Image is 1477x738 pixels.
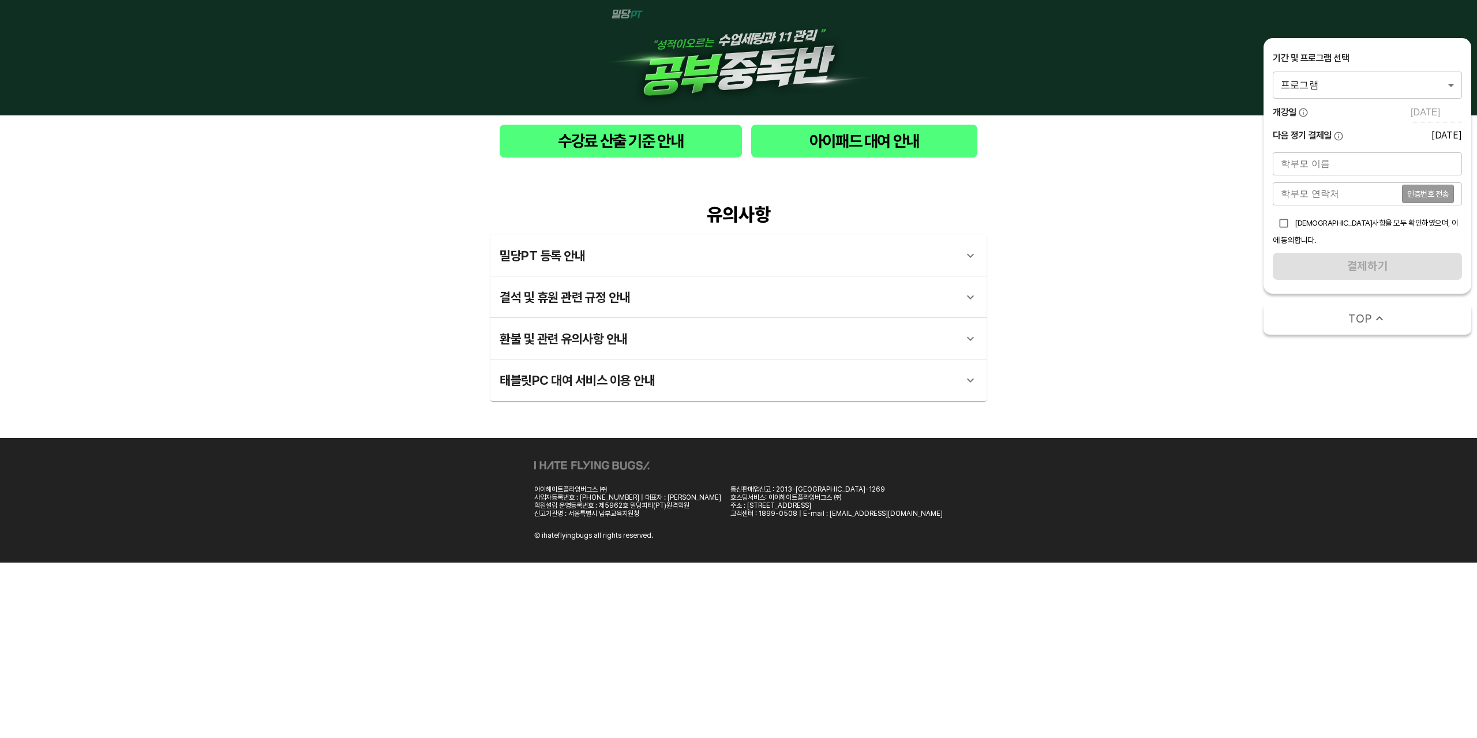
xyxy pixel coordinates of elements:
div: 결석 및 휴원 관련 규정 안내 [490,276,987,318]
button: TOP [1264,303,1471,335]
div: 밀당PT 등록 안내 [500,242,957,269]
div: 통신판매업신고 : 2013-[GEOGRAPHIC_DATA]-1269 [730,485,943,493]
span: 아이패드 대여 안내 [760,129,968,153]
div: 아이헤이트플라잉버그스 ㈜ [534,485,721,493]
span: [DEMOGRAPHIC_DATA]사항을 모두 확인하였으며, 이에 동의합니다. [1273,218,1459,245]
div: 주소 : [STREET_ADDRESS] [730,501,943,510]
div: Ⓒ ihateflyingbugs all rights reserved. [534,531,653,540]
span: TOP [1348,310,1372,327]
div: 학원설립 운영등록번호 : 제5962호 밀당피티(PT)원격학원 [534,501,721,510]
div: 고객센터 : 1899-0508 | E-mail : [EMAIL_ADDRESS][DOMAIN_NAME] [730,510,943,518]
div: 유의사항 [490,204,987,226]
div: 밀당PT 등록 안내 [490,235,987,276]
div: 환불 및 관련 유의사항 안내 [490,318,987,359]
input: 학부모 연락처를 입력해주세요 [1273,182,1402,205]
button: 아이패드 대여 안내 [751,125,977,158]
span: 다음 정기 결제일 [1273,129,1332,142]
div: 사업자등록번호 : [PHONE_NUMBER] | 대표자 : [PERSON_NAME] [534,493,721,501]
div: 호스팅서비스: 아이헤이트플라잉버그스 ㈜ [730,493,943,501]
button: 수강료 산출 기준 안내 [500,125,742,158]
div: 환불 및 관련 유의사항 안내 [500,325,957,353]
div: 결석 및 휴원 관련 규정 안내 [500,283,957,311]
input: 학부모 이름을 입력해주세요 [1273,152,1462,175]
div: 태블릿PC 대여 서비스 이용 안내 [490,359,987,401]
span: 수강료 산출 기준 안내 [509,129,733,153]
div: 태블릿PC 대여 서비스 이용 안내 [500,366,957,394]
div: [DATE] [1431,130,1462,141]
div: 신고기관명 : 서울특별시 남부교육지원청 [534,510,721,518]
img: 1 [600,9,877,106]
div: 프로그램 [1273,72,1462,98]
img: ihateflyingbugs [534,461,650,470]
div: 기간 및 프로그램 선택 [1273,52,1462,65]
span: 개강일 [1273,106,1296,119]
